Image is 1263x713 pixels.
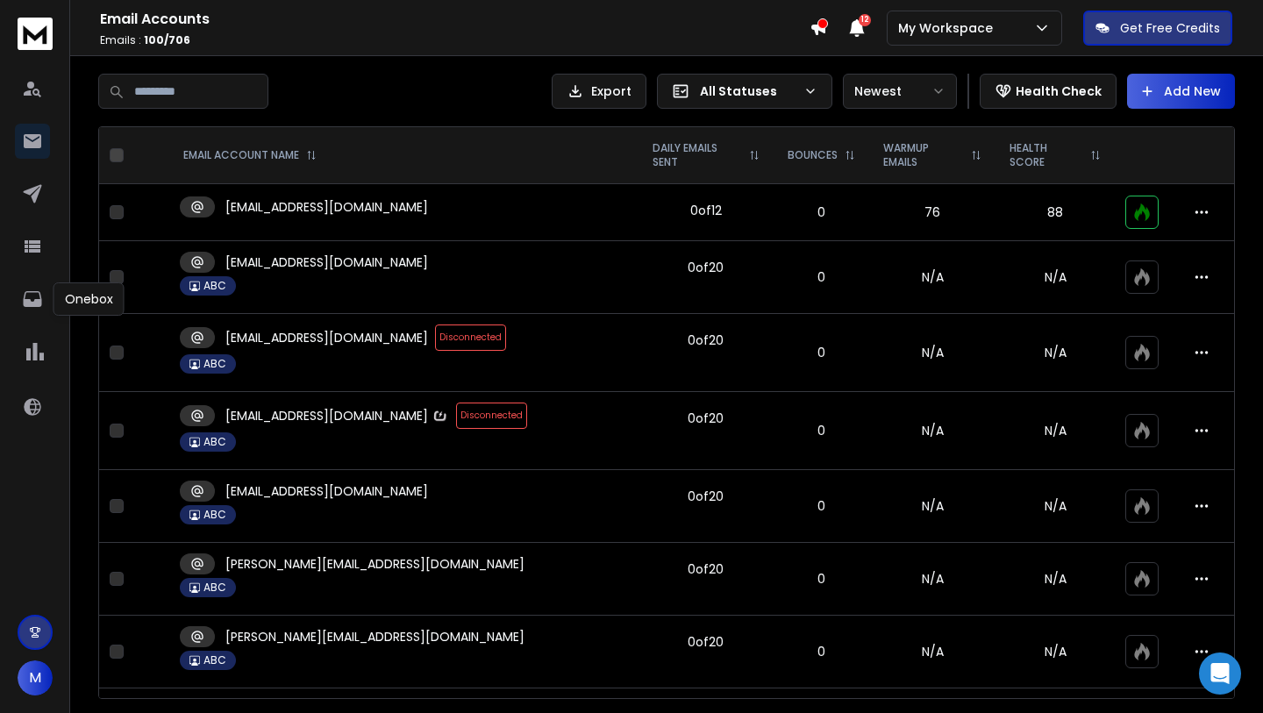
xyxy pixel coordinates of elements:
p: [EMAIL_ADDRESS][DOMAIN_NAME] [225,482,428,500]
span: 100 / 706 [144,32,190,47]
p: [EMAIL_ADDRESS][DOMAIN_NAME] [225,329,428,346]
p: ABC [203,581,226,595]
div: Onebox [54,282,125,316]
p: [PERSON_NAME][EMAIL_ADDRESS][DOMAIN_NAME] [225,555,524,573]
p: [EMAIL_ADDRESS][DOMAIN_NAME] [225,407,449,425]
p: BOUNCES [788,148,838,162]
div: Open Intercom Messenger [1199,652,1241,695]
p: [EMAIL_ADDRESS][DOMAIN_NAME] [225,198,428,216]
span: Disconnected [456,403,527,429]
p: HEALTH SCORE [1010,141,1083,169]
button: M [18,660,53,695]
td: N/A [869,314,995,392]
p: 0 [784,422,859,439]
button: Get Free Credits [1083,11,1232,46]
td: N/A [869,616,995,688]
p: N/A [1006,570,1104,588]
p: 0 [784,570,859,588]
div: 0 of 20 [688,633,724,651]
span: 12 [859,14,871,26]
p: [PERSON_NAME][EMAIL_ADDRESS][DOMAIN_NAME] [225,628,524,645]
p: Emails : [100,33,810,47]
img: Zapmail Logo [432,407,449,425]
div: 0 of 12 [690,202,722,219]
td: N/A [869,543,995,616]
button: Add New [1127,74,1235,109]
h1: Email Accounts [100,9,810,30]
td: 88 [995,184,1115,241]
td: 76 [869,184,995,241]
div: 0 of 20 [688,410,724,427]
p: N/A [1006,422,1104,439]
div: EMAIL ACCOUNT NAME [183,148,317,162]
p: [EMAIL_ADDRESS][DOMAIN_NAME] [225,253,428,271]
p: All Statuses [700,82,796,100]
img: logo [18,18,53,50]
td: N/A [869,241,995,314]
p: 0 [784,268,859,286]
p: ABC [203,653,226,667]
p: N/A [1006,497,1104,515]
button: Newest [843,74,957,109]
p: 0 [784,497,859,515]
p: Health Check [1016,82,1102,100]
p: ABC [203,279,226,293]
span: Disconnected [435,324,506,351]
p: WARMUP EMAILS [883,141,964,169]
p: DAILY EMAILS SENT [653,141,743,169]
p: N/A [1006,268,1104,286]
td: N/A [869,392,995,470]
p: 0 [784,643,859,660]
p: ABC [203,508,226,522]
button: Export [552,74,646,109]
p: ABC [203,357,226,371]
p: 0 [784,203,859,221]
p: N/A [1006,643,1104,660]
p: N/A [1006,344,1104,361]
button: Health Check [980,74,1117,109]
div: 0 of 20 [688,332,724,349]
div: 0 of 20 [688,560,724,578]
div: 0 of 20 [688,259,724,276]
div: 0 of 20 [688,488,724,505]
p: Get Free Credits [1120,19,1220,37]
td: N/A [869,470,995,543]
p: ABC [203,435,226,449]
p: 0 [784,344,859,361]
p: My Workspace [898,19,1000,37]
